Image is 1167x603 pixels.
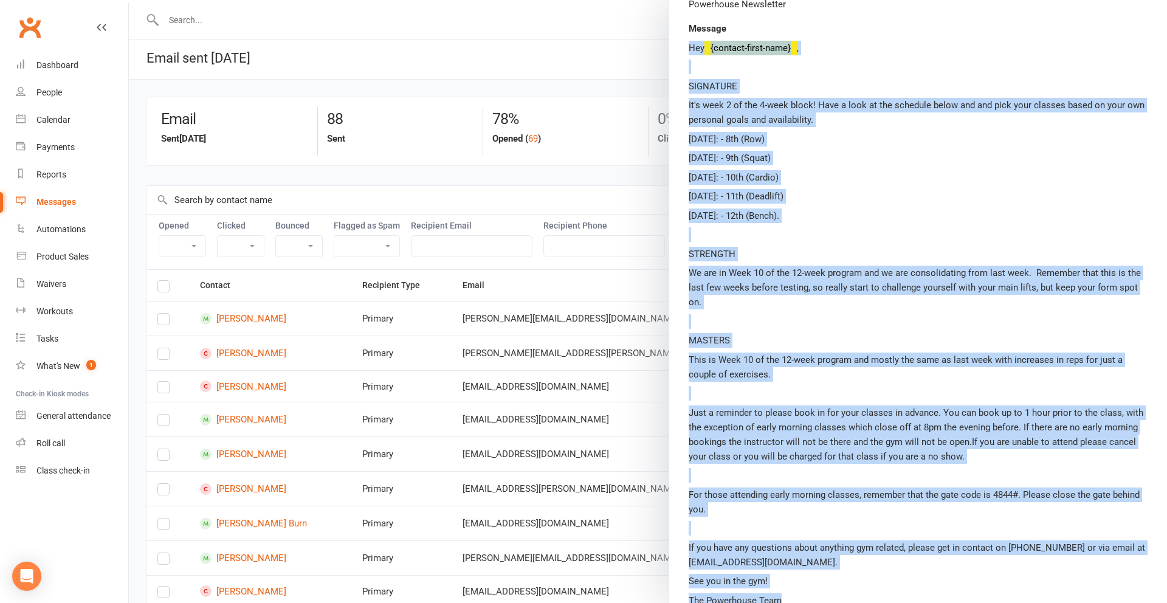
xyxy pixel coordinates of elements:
[36,306,73,316] div: Workouts
[689,208,1148,223] p: [DATE]: - 12th (Bench).
[16,298,128,325] a: Workouts
[689,23,726,34] strong: Message
[36,170,66,179] div: Reports
[36,334,58,343] div: Tasks
[36,115,71,125] div: Calendar
[689,41,1148,55] p: Hey ,
[689,540,1148,570] p: If you have any questions about anything gym related, please get in contact on [PHONE_NUMBER] or ...
[689,266,1148,309] p: We are in Week 10 of the 12-week program and we are consolidating from last week. Remember that t...
[16,106,128,134] a: Calendar
[36,60,78,70] div: Dashboard
[36,88,62,97] div: People
[36,279,66,289] div: Waivers
[689,436,1136,462] span: If you are unable to attend please cancel your class or you will be charged for that class if you...
[36,142,75,152] div: Payments
[36,197,76,207] div: Messages
[689,170,1148,185] p: [DATE]: - 10th (Cardio)
[16,430,128,457] a: Roll call
[689,132,1148,146] p: [DATE]: - 8th (Row)
[16,325,128,353] a: Tasks
[16,134,128,161] a: Payments
[689,405,1148,464] p: Just a reminder to please book in for your classes in advance. You can book up to 1 hour prior to...
[16,402,128,430] a: General attendance kiosk mode
[16,188,128,216] a: Messages
[16,161,128,188] a: Reports
[689,151,1148,165] p: [DATE]: - 9th (Squat)
[16,270,128,298] a: Waivers
[689,333,1148,348] p: MASTERS
[86,360,96,370] span: 1
[689,488,1148,517] p: For those attending early morning classes, remember that the gate code is 4844#. Please close the...
[36,224,86,234] div: Automations
[689,247,1148,261] p: STRENGTH
[689,79,1148,94] p: SIGNATURE
[16,52,128,79] a: Dashboard
[689,574,1148,588] p: See you in the gym!
[16,243,128,270] a: Product Sales
[16,79,128,106] a: People
[36,411,111,421] div: General attendance
[689,353,1148,382] p: This is Week 10 of the 12-week program and mostly the same as last week with increases in reps fo...
[16,216,128,243] a: Automations
[689,189,1148,204] p: [DATE]: - 11th (Deadlift)
[36,438,65,448] div: Roll call
[16,353,128,380] a: What's New1
[36,466,90,475] div: Class check-in
[36,361,80,371] div: What's New
[689,98,1148,127] p: It's week 2 of the 4-week block! Have a look at the schedule below and and pick your classes base...
[36,252,89,261] div: Product Sales
[15,12,45,43] a: Clubworx
[16,457,128,484] a: Class kiosk mode
[12,562,41,591] div: Open Intercom Messenger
